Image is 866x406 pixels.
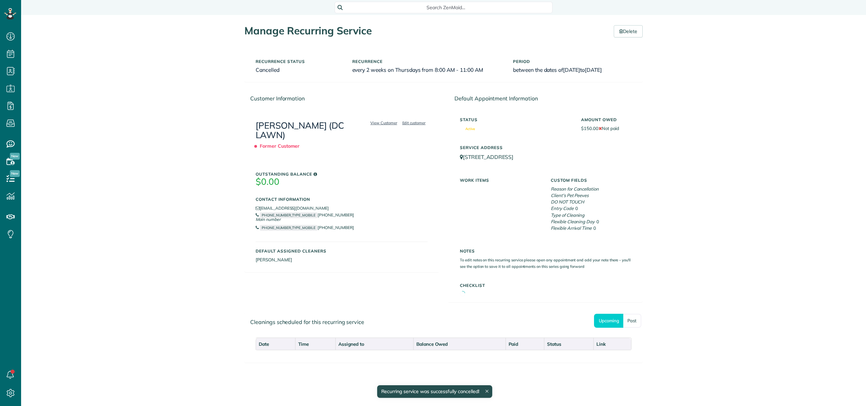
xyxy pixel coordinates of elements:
[594,314,623,328] a: Upcoming
[551,212,584,218] em: Type of Cleaning
[400,120,428,126] a: Edit customer
[585,66,602,73] span: [DATE]
[460,249,631,253] h5: Notes
[551,199,584,205] em: DO NOT TOUCH
[256,67,342,73] h6: Cancelled
[596,219,599,224] span: 0
[581,117,631,122] h5: Amount Owed
[575,206,578,211] span: 0
[338,341,411,347] div: Assigned to
[460,283,631,288] h5: Checklist
[460,258,631,269] small: To edit notes on this recurring service please open any appointment and add your note there - you...
[352,67,503,73] h6: every 2 weeks on Thursdays from 8:00 AM - 11:00 AM
[256,212,354,217] a: PHONE_NUMBER_TYPE_MOBILE[PHONE_NUMBER]
[245,89,438,108] div: Customer Information
[10,170,20,177] span: New
[513,67,631,73] h6: between the dates of to
[260,212,318,218] small: PHONE_NUMBER_TYPE_MOBILE
[449,89,642,108] div: Default Appointment Information
[593,225,596,231] span: 0
[368,120,399,126] a: View Customer
[547,341,591,347] div: Status
[256,257,428,263] li: [PERSON_NAME]
[460,145,631,150] h5: Service Address
[551,193,589,198] em: Client's Pet Peeves
[256,205,428,212] li: [EMAIL_ADDRESS][DOMAIN_NAME]
[256,249,428,253] h5: Default Assigned Cleaners
[623,314,641,328] a: Past
[244,25,604,36] h1: Manage Recurring Service
[245,313,642,331] div: Cleanings scheduled for this recurring service
[563,66,580,73] span: [DATE]
[416,341,503,347] div: Balance Owed
[551,186,599,192] em: Reason for Cancellation
[256,140,303,152] span: Former Customer
[551,219,595,224] em: Flexible Cleaning Day
[260,225,318,231] small: PHONE_NUMBER_TYPE_MOBILE
[256,217,280,222] span: Main number
[551,178,631,182] h5: Custom Fields
[256,120,344,141] a: [PERSON_NAME] (DC LAWN)
[460,178,541,182] h5: Work Items
[551,225,592,231] em: Flexible Arrival Time
[10,153,20,160] span: New
[256,197,428,201] h5: Contact Information
[513,59,631,64] h5: Period
[596,341,628,347] div: Link
[460,127,475,131] span: Active
[256,59,342,64] h5: Recurrence status
[509,341,541,347] div: Paid
[259,341,292,347] div: Date
[614,25,643,37] a: Delete
[551,206,574,211] em: Entry Code
[298,341,333,347] div: Time
[352,59,503,64] h5: Recurrence
[460,117,571,122] h5: Status
[256,177,428,187] h3: $0.00
[576,114,637,132] div: $150.00 Not paid
[256,225,354,230] a: PHONE_NUMBER_TYPE_MOBILE[PHONE_NUMBER]
[256,172,428,176] h5: Outstanding Balance
[377,385,492,398] div: Recurring service was successfully cancelled!
[460,153,631,161] p: [STREET_ADDRESS]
